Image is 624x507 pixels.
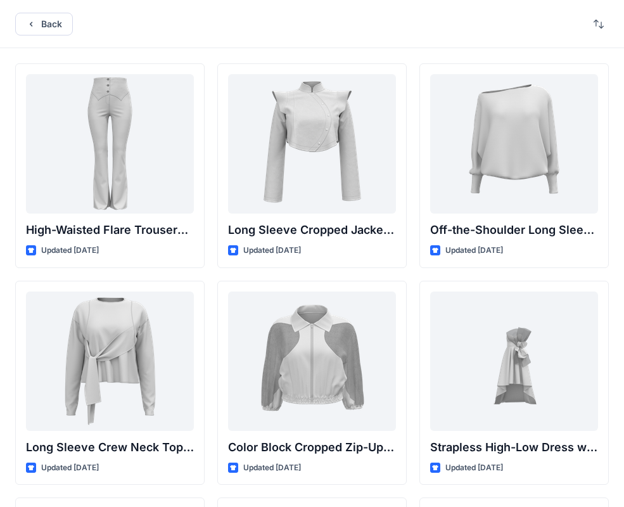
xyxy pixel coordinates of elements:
a: Strapless High-Low Dress with Side Bow Detail [430,292,598,431]
p: Off-the-Shoulder Long Sleeve Top [430,221,598,239]
a: High-Waisted Flare Trousers with Button Detail [26,74,194,214]
p: Updated [DATE] [445,244,503,257]
a: Off-the-Shoulder Long Sleeve Top [430,74,598,214]
p: Updated [DATE] [243,244,301,257]
a: Long Sleeve Crew Neck Top with Asymmetrical Tie Detail [26,292,194,431]
button: Back [15,13,73,35]
p: Updated [DATE] [243,461,301,475]
p: Updated [DATE] [41,244,99,257]
a: Long Sleeve Cropped Jacket with Mandarin Collar and Shoulder Detail [228,74,396,214]
p: Color Block Cropped Zip-Up Jacket with Sheer Sleeves [228,439,396,456]
p: Strapless High-Low Dress with Side Bow Detail [430,439,598,456]
a: Color Block Cropped Zip-Up Jacket with Sheer Sleeves [228,292,396,431]
p: Long Sleeve Crew Neck Top with Asymmetrical Tie Detail [26,439,194,456]
p: High-Waisted Flare Trousers with Button Detail [26,221,194,239]
p: Updated [DATE] [41,461,99,475]
p: Long Sleeve Cropped Jacket with Mandarin Collar and Shoulder Detail [228,221,396,239]
p: Updated [DATE] [445,461,503,475]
